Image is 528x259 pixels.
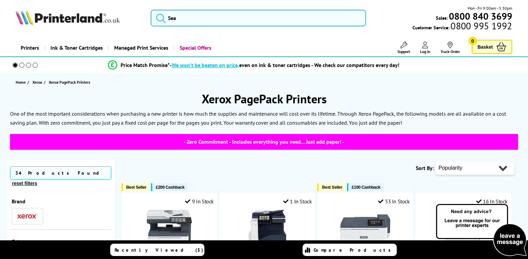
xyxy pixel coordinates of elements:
div: 1 In Stock [283,198,312,205]
a: Home [16,79,27,86]
span: Price Match Promise* [121,62,170,68]
span: £200 Cashback [156,185,184,190]
div: - even on ink & toner cartridges - We check our competitors every day! [170,62,399,68]
a: 0800 840 3699 [448,13,512,19]
span: Basket [478,42,493,51]
a: Recently Viewed (5) [110,244,204,256]
button: reset filters [10,180,39,186]
span: Sales: [436,15,448,21]
button: Xerox [15,212,39,221]
span: 0 [469,37,477,45]
a: Track Order [441,42,460,54]
a: Support [397,42,410,54]
span: Customer Service: [412,23,512,31]
span: Log In [420,49,430,54]
a: Compare Products [303,244,397,256]
button: Best Seller [122,183,150,191]
span: Compare Products [314,247,394,253]
span: Mon - Fri 9:00am - 5:30pm [468,5,512,11]
div: Brand [12,198,110,205]
p: One of the most important considerations when purchasing a new printer is how much the supplies a... [10,109,518,127]
a: Printers [16,39,44,56]
span: Recently Viewed (5) [115,247,203,253]
h1: Xerox PagePack Printers [7,91,521,107]
img: Xerox [17,214,37,219]
span: Support [397,49,410,54]
b: 0800 840 3699 [449,10,512,22]
img: Printerland Logo [16,10,120,25]
a: Ink & Toner Cartridges [44,39,108,56]
div: 53 In Stock [378,198,409,205]
span: 0800 995 1992 [450,23,512,29]
span: Sort By: [416,165,434,171]
div: 16 In Stock [476,198,508,205]
li: modal_Promise [3,59,504,71]
a: Xerox [32,79,44,86]
a: Log In [420,42,430,54]
span: Xerox [32,79,42,86]
span: Xerox PagePack Printers [49,80,90,85]
span: 34 Products Found [10,166,111,180]
button: Best Seller [317,183,346,191]
a: Printerland Logo [16,10,142,26]
img: Open Live Chat window [434,203,528,258]
button: £100 Cashback [347,183,384,191]
input: Sea [151,10,366,26]
span: Best Seller [126,185,147,190]
span: We won’t be beaten on price, [172,62,239,68]
span: £100 Cashback [352,185,380,190]
a: Basket 0 [472,40,512,54]
div: 9 In Stock [185,198,214,205]
div: Category [12,238,110,245]
a: Managed Print Services [108,39,173,56]
span: - Zero Commitment - Includes everything you need... Just add paper! - [10,134,518,150]
a: Special Offers [173,39,216,56]
span: Best Seller [322,185,342,190]
button: £200 Cashback [151,183,188,191]
span: Ink & Toner Cartridges [50,39,103,56]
